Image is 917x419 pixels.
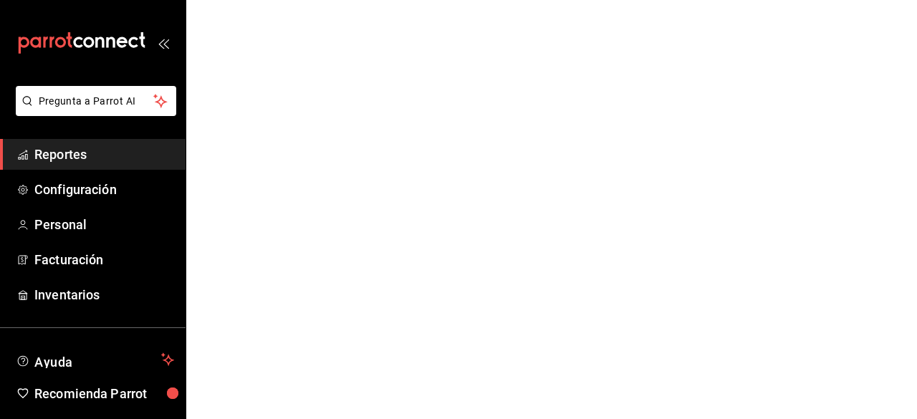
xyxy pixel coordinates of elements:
span: Facturación [34,250,174,269]
span: Ayuda [34,351,155,368]
a: Pregunta a Parrot AI [10,104,176,119]
button: Pregunta a Parrot AI [16,86,176,116]
span: Reportes [34,145,174,164]
span: Inventarios [34,285,174,304]
span: Configuración [34,180,174,199]
span: Pregunta a Parrot AI [39,94,154,109]
span: Recomienda Parrot [34,384,174,403]
span: Personal [34,215,174,234]
button: open_drawer_menu [158,37,169,49]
